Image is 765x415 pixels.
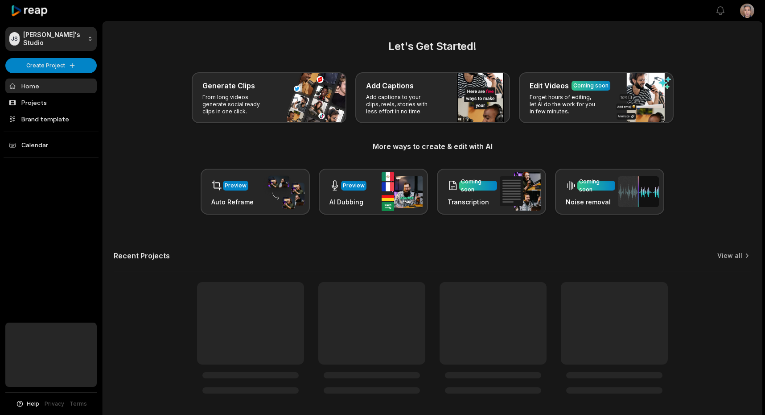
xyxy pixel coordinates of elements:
[530,80,569,91] h3: Edit Videos
[5,95,97,110] a: Projects
[566,197,615,207] h3: Noise removal
[114,38,751,54] h2: Let's Get Started!
[329,197,366,207] h3: AI Dubbing
[263,174,304,209] img: auto_reframe.png
[23,31,84,47] p: [PERSON_NAME]'s Studio
[70,400,87,408] a: Terms
[382,172,423,211] img: ai_dubbing.png
[225,182,247,190] div: Preview
[202,94,271,115] p: From long videos generate social ready clips in one click.
[500,172,541,211] img: transcription.png
[366,94,435,115] p: Add captions to your clips, reels, stories with less effort in no time.
[202,80,255,91] h3: Generate Clips
[114,251,170,260] h2: Recent Projects
[717,251,742,260] a: View all
[618,176,659,207] img: noise_removal.png
[343,182,365,190] div: Preview
[9,32,20,46] div: JS
[530,94,599,115] p: Forget hours of editing, let AI do the work for you in few minutes.
[579,178,613,194] div: Coming soon
[366,80,414,91] h3: Add Captions
[16,400,39,408] button: Help
[45,400,64,408] a: Privacy
[114,141,751,152] h3: More ways to create & edit with AI
[27,400,39,408] span: Help
[461,178,495,194] div: Coming soon
[5,58,97,73] button: Create Project
[573,82,609,90] div: Coming soon
[5,79,97,93] a: Home
[5,137,97,152] a: Calendar
[448,197,497,207] h3: Transcription
[5,112,97,126] a: Brand template
[211,197,254,207] h3: Auto Reframe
